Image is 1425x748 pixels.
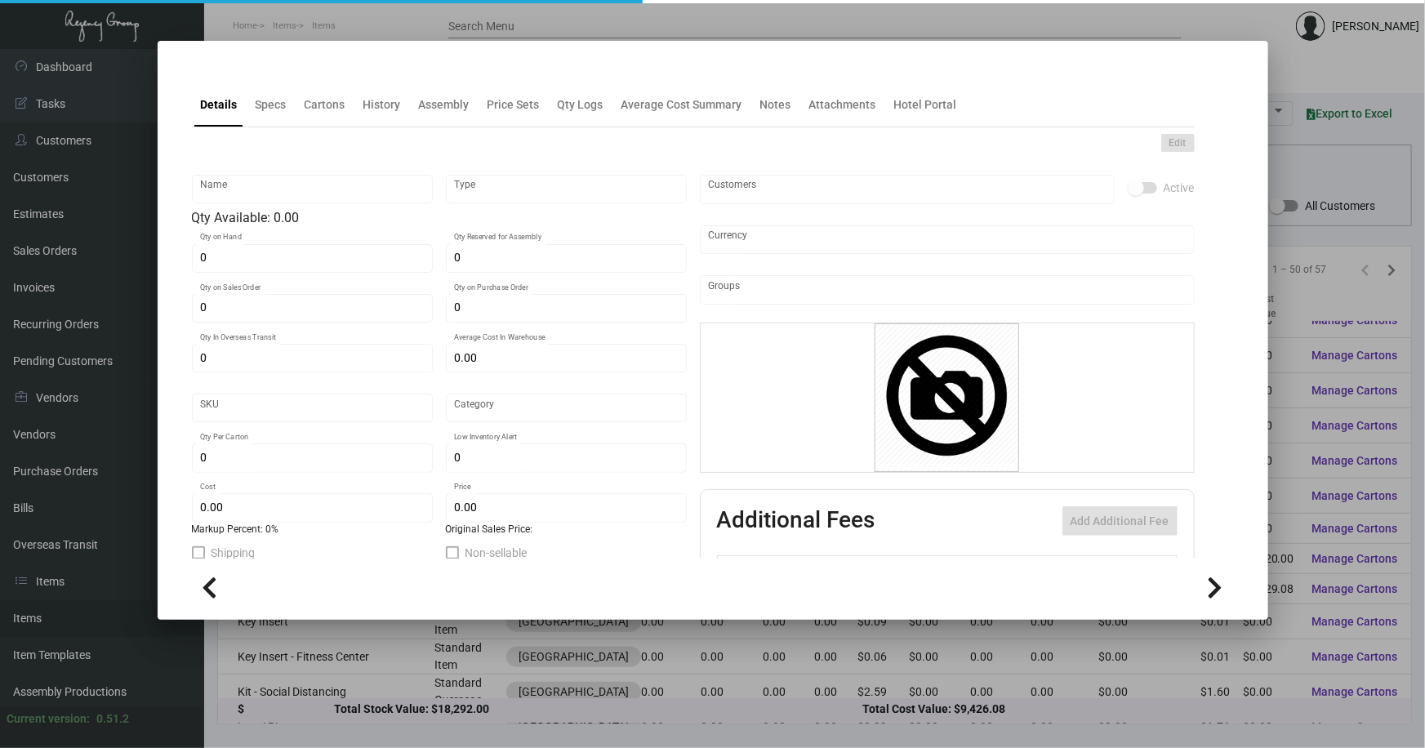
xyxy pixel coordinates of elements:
[96,710,129,728] div: 0.51.2
[1164,178,1195,198] span: Active
[7,710,90,728] div: Current version:
[558,96,603,114] div: Qty Logs
[809,96,876,114] div: Attachments
[1161,134,1195,152] button: Edit
[192,208,687,228] div: Qty Available: 0.00
[201,96,238,114] div: Details
[717,556,767,585] th: Active
[256,96,287,114] div: Specs
[717,506,875,536] h2: Additional Fees
[760,96,791,114] div: Notes
[708,283,1186,296] input: Add new..
[465,543,528,563] span: Non-sellable
[212,543,256,563] span: Shipping
[894,96,957,114] div: Hotel Portal
[1169,136,1187,150] span: Edit
[767,556,950,585] th: Type
[1084,556,1157,585] th: Price type
[1071,514,1169,528] span: Add Additional Fee
[305,96,345,114] div: Cartons
[419,96,470,114] div: Assembly
[621,96,742,114] div: Average Cost Summary
[1017,556,1084,585] th: Price
[488,96,540,114] div: Price Sets
[1062,506,1178,536] button: Add Additional Fee
[708,183,1106,196] input: Add new..
[950,556,1017,585] th: Cost
[363,96,401,114] div: History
